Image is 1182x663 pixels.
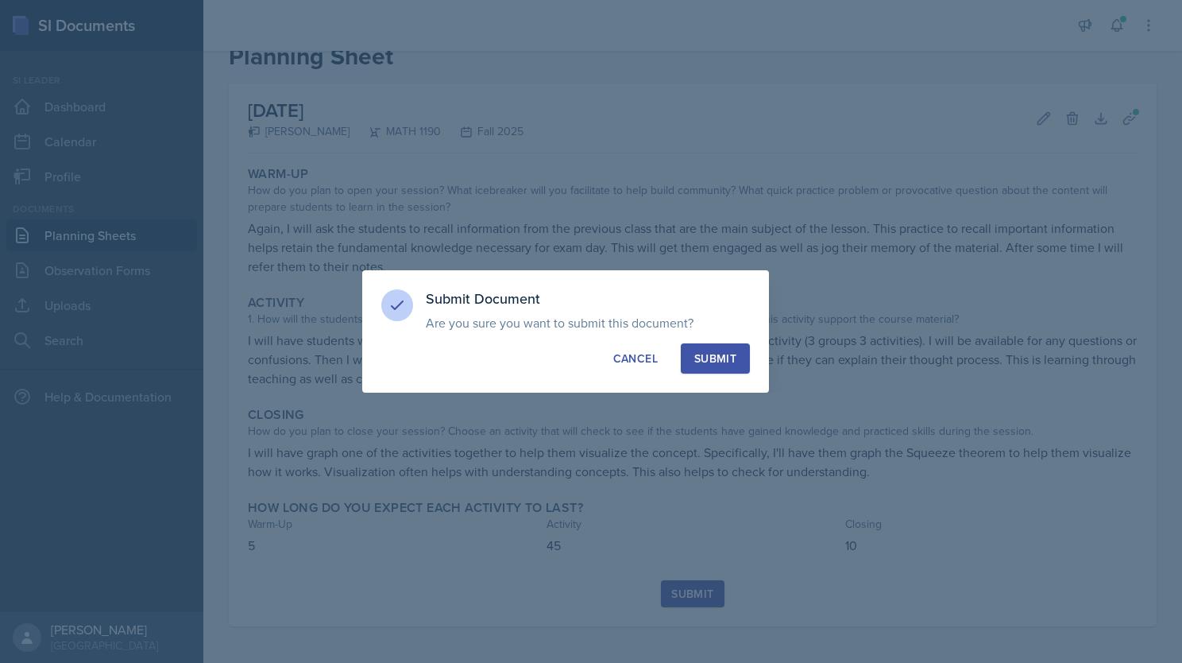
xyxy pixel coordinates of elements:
[694,351,736,366] div: Submit
[426,315,750,331] p: Are you sure you want to submit this document?
[681,343,750,374] button: Submit
[600,343,671,374] button: Cancel
[613,351,658,366] div: Cancel
[426,289,750,308] h3: Submit Document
